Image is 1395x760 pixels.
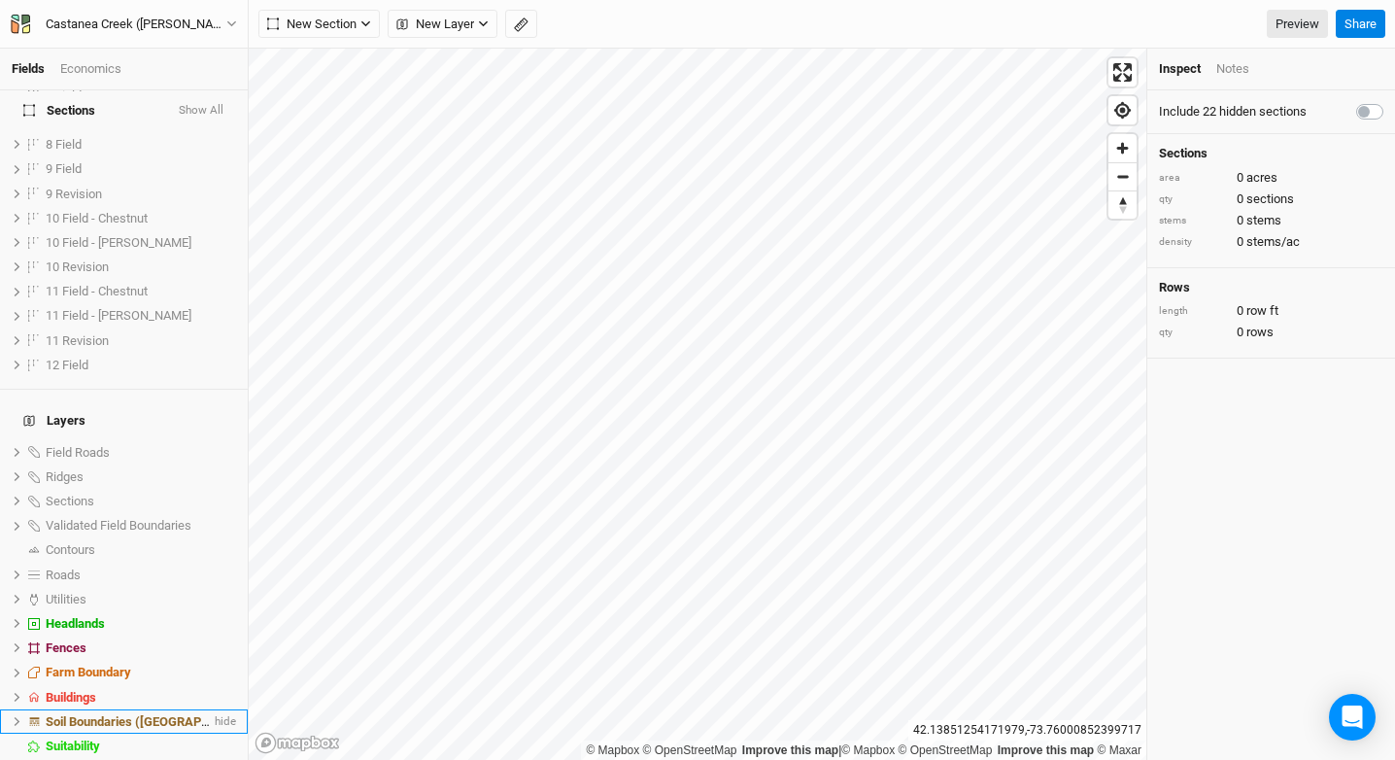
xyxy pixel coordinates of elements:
div: Farm Boundary [46,665,236,680]
div: 9 Field [46,161,236,177]
button: Share [1336,10,1385,39]
span: Ridges [46,469,84,484]
div: Economics [60,60,121,78]
button: Shortcut: M [505,10,537,39]
div: Field Roads [46,445,236,461]
button: Find my location [1108,96,1137,124]
span: Farm Boundary [46,665,131,679]
button: New Section [258,10,380,39]
div: Inspect [1159,60,1201,78]
div: Validated Field Boundaries [46,518,236,534]
div: area [1159,171,1227,186]
div: Suitability [46,739,236,754]
span: Roads [46,568,81,582]
div: density [1159,235,1227,250]
div: 10 Revision [46,259,236,275]
button: Reset bearing to north [1108,190,1137,219]
button: Show All [178,104,224,118]
div: 11 Field - Seaberry [46,308,236,324]
a: Preview [1267,10,1328,39]
div: 0 [1159,233,1383,251]
span: 10 Field - [PERSON_NAME] [46,235,191,250]
div: Castanea Creek ([PERSON_NAME]) [46,15,226,34]
span: Suitability [46,739,100,753]
div: | [586,741,1141,760]
a: Fields [12,61,45,76]
div: Notes [1216,60,1249,78]
div: 0 [1159,324,1383,341]
span: Sections [23,102,95,118]
span: 11 Field - Chestnut [46,284,148,298]
span: stems/ac [1246,233,1300,251]
span: stems [1246,212,1281,229]
span: Sections [46,494,94,508]
div: 42.13851254171979 , -73.76000852399717 [908,720,1146,741]
a: Maxar [1097,743,1141,757]
div: 0 [1159,302,1383,320]
span: 11 Field - [PERSON_NAME] [46,308,191,323]
span: Field Roads [46,445,110,460]
div: 10 Field - Seaberry [46,235,236,251]
div: 11 Revision [46,333,236,349]
div: qty [1159,192,1227,207]
div: Fences [46,640,236,656]
a: OpenStreetMap [643,743,737,757]
div: length [1159,304,1227,319]
span: Headlands [46,616,105,631]
a: Improve this map [998,743,1094,757]
div: 9 Revision [46,187,236,202]
span: row ft [1246,302,1278,320]
span: acres [1246,169,1277,187]
label: Include 22 hidden sections [1159,103,1307,121]
div: 0 [1159,169,1383,187]
div: 10 Field - Chestnut [46,211,236,226]
button: Enter fullscreen [1108,58,1137,86]
span: Reset bearing to north [1108,191,1137,219]
div: Castanea Creek (Schneider Rd) [46,15,226,34]
div: Headlands [46,616,236,632]
button: Zoom out [1108,162,1137,190]
canvas: Map [249,49,1146,760]
button: New Layer [388,10,497,39]
div: 8 Field [46,137,236,153]
span: Contours [46,542,95,557]
span: 12 Field [46,358,88,372]
div: Open Intercom Messenger [1329,694,1376,741]
button: Zoom in [1108,134,1137,162]
div: Buildings [46,690,236,706]
div: qty [1159,326,1227,340]
span: Validated Field Boundaries [46,518,191,533]
div: Ridges [46,469,236,485]
span: 9 Revision [46,187,102,201]
span: Utilities [46,592,86,606]
a: Mapbox logo [255,732,340,754]
div: 0 [1159,212,1383,229]
div: 12 Field [46,358,236,373]
span: 8 Field [46,137,82,152]
div: Contours [46,542,236,558]
span: Buildings [46,690,96,705]
span: Zoom out [1108,163,1137,190]
span: sections [1246,190,1294,208]
span: New Section [267,15,357,34]
h4: Layers [12,401,236,440]
h4: Rows [1159,280,1383,295]
a: Improve this map [742,743,838,757]
div: 11 Field - Chestnut [46,284,236,299]
a: Mapbox [841,743,895,757]
span: rows [1246,324,1274,341]
div: Utilities [46,592,236,607]
span: hide [211,709,236,734]
span: 11 Revision [46,333,109,348]
div: Roads [46,568,236,583]
h4: Sections [1159,146,1383,161]
div: stems [1159,214,1227,228]
div: Soil Boundaries (US) [46,714,211,730]
span: 9 Field [46,161,82,176]
span: Soil Boundaries ([GEOGRAPHIC_DATA]) [46,714,268,729]
span: New Layer [396,15,474,34]
div: Sections [46,494,236,509]
button: Castanea Creek ([PERSON_NAME]) [10,14,238,35]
